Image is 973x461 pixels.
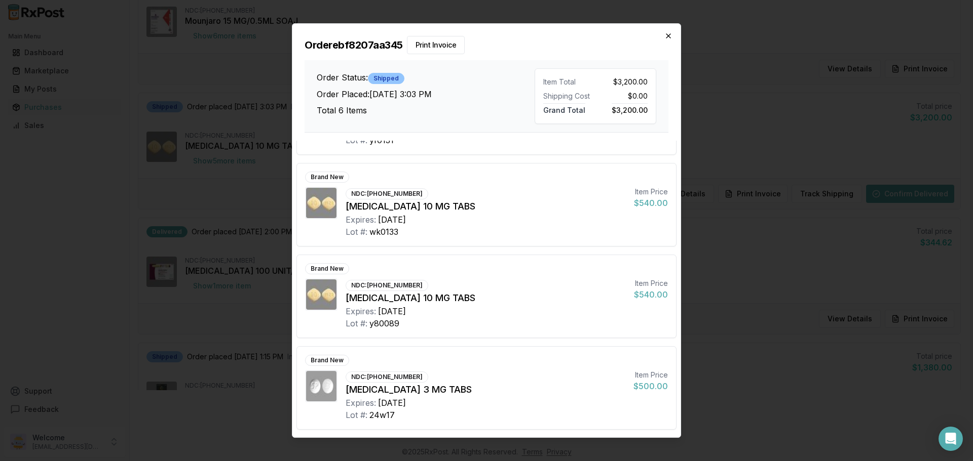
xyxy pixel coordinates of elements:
div: Item Price [633,370,668,380]
div: [DATE] [378,305,406,317]
img: Farxiga 10 MG TABS [306,279,336,310]
div: $0.00 [600,91,648,101]
div: NDC: [PHONE_NUMBER] [346,188,428,199]
div: Item Total [543,77,591,87]
div: $540.00 [634,288,668,301]
div: Expires: [346,214,376,226]
div: [DATE] [378,214,406,226]
img: Farxiga 10 MG TABS [306,188,336,218]
span: Grand Total [543,103,585,114]
div: wk0133 [369,226,398,238]
div: Lot #: [346,134,367,146]
span: $3,200.00 [612,103,648,114]
div: Lot #: [346,317,367,329]
div: Lot #: [346,226,367,238]
div: $3,200.00 [600,77,648,87]
div: [MEDICAL_DATA] 10 MG TABS [346,291,626,305]
div: Shipping Cost [543,91,591,101]
div: $540.00 [634,197,668,209]
h3: Order Placed: [DATE] 3:03 PM [317,88,535,100]
div: 24w17 [369,409,395,421]
div: Expires: [346,397,376,409]
div: Lot #: [346,409,367,421]
div: Brand New [305,355,349,366]
h3: Total 6 Items [317,104,535,116]
div: Brand New [305,172,349,183]
div: [MEDICAL_DATA] 3 MG TABS [346,383,625,397]
h3: Order Status: [317,71,535,84]
img: Trulance 3 MG TABS [306,371,336,401]
div: Expires: [346,305,376,317]
div: [DATE] [378,397,406,409]
div: Shipped [368,73,404,84]
div: Item Price [634,278,668,288]
div: Brand New [305,263,349,274]
div: NDC: [PHONE_NUMBER] [346,280,428,291]
button: Print Invoice [407,36,465,54]
div: Item Price [634,187,668,197]
h2: Order ebf8207aa345 [305,36,668,54]
div: y80089 [369,317,399,329]
div: [MEDICAL_DATA] 10 MG TABS [346,199,626,214]
div: NDC: [PHONE_NUMBER] [346,371,428,383]
div: yf0131 [369,134,394,146]
div: $500.00 [633,380,668,392]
